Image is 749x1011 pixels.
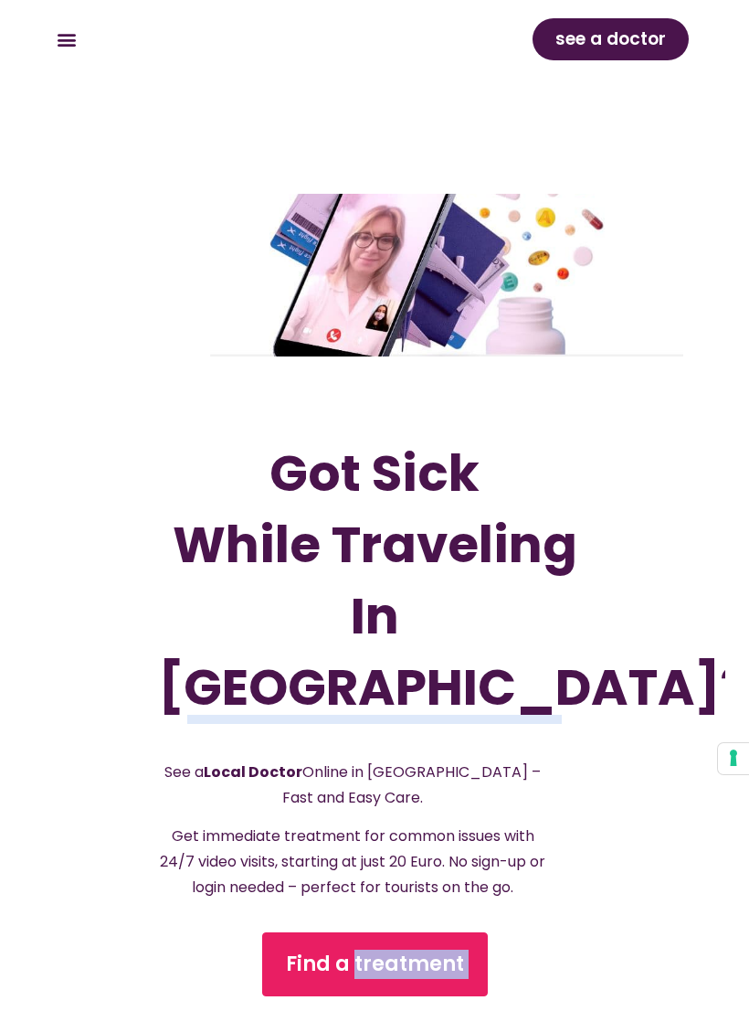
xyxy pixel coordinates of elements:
strong: Local Doctor [204,761,302,782]
a: Find a treatment [262,932,488,996]
span: Get immediate treatment for common issues with 24/7 video visits, starting at just 20 Euro. No si... [160,825,545,898]
span: See a Online in [GEOGRAPHIC_DATA] – Fast and Easy Care. [164,761,541,808]
button: Your consent preferences for tracking technologies [718,743,749,774]
a: see a doctor [533,18,689,60]
span: Find a treatment [286,950,464,979]
h1: Got Sick While Traveling In [GEOGRAPHIC_DATA]? [158,438,590,723]
div: Menu Toggle [51,25,81,55]
span: see a doctor [555,25,666,54]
